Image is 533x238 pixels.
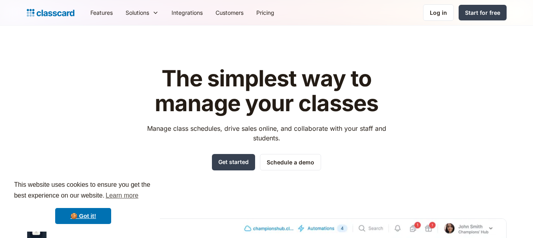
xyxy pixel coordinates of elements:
[119,4,165,22] div: Solutions
[212,154,255,170] a: Get started
[27,7,74,18] a: home
[6,172,160,232] div: cookieconsent
[84,4,119,22] a: Features
[423,4,454,21] a: Log in
[14,180,152,202] span: This website uses cookies to ensure you get the best experience on our website.
[140,124,393,143] p: Manage class schedules, drive sales online, and collaborate with your staff and students.
[430,8,447,17] div: Log in
[459,5,507,20] a: Start for free
[465,8,500,17] div: Start for free
[209,4,250,22] a: Customers
[104,190,140,202] a: learn more about cookies
[126,8,149,17] div: Solutions
[140,66,393,116] h1: The simplest way to manage your classes
[165,4,209,22] a: Integrations
[55,208,111,224] a: dismiss cookie message
[250,4,281,22] a: Pricing
[260,154,321,170] a: Schedule a demo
